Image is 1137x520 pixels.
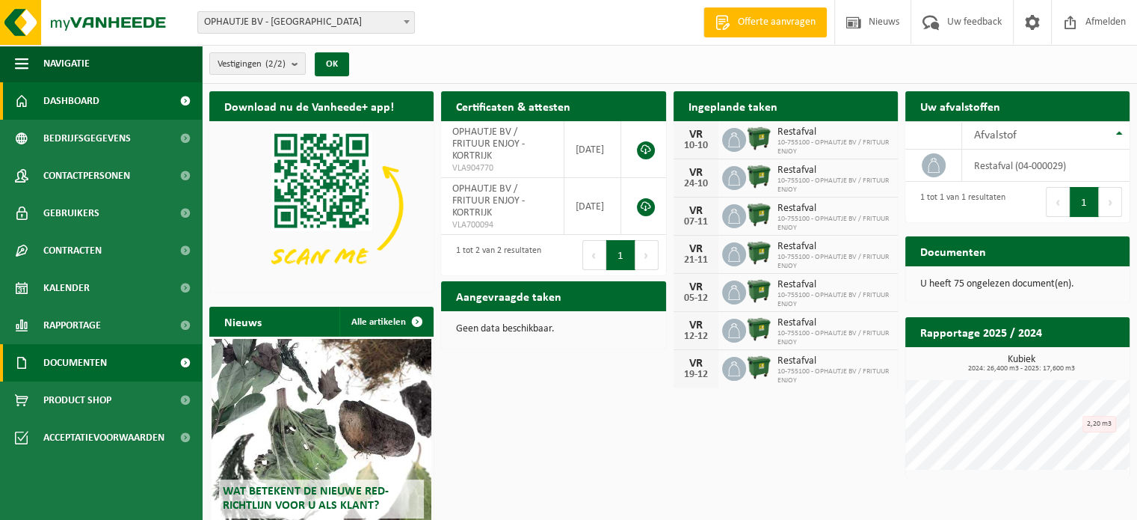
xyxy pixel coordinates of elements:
[681,243,711,255] div: VR
[777,138,890,156] span: 10-755100 - OPHAUTJE BV / FRITUUR ENJOY
[777,279,890,291] span: Restafval
[43,82,99,120] span: Dashboard
[913,186,1005,218] div: 1 tot 1 van 1 resultaten
[913,355,1130,373] h3: Kubiek
[441,91,585,120] h2: Certificaten & attesten
[452,183,525,218] span: OPHAUTJE BV / FRITUUR ENJOY - KORTRIJK
[681,319,711,331] div: VR
[777,355,890,367] span: Restafval
[209,121,434,290] img: Download de VHEPlus App
[681,217,711,227] div: 07-11
[1018,346,1128,376] a: Bekijk rapportage
[681,167,711,179] div: VR
[777,291,890,309] span: 10-755100 - OPHAUTJE BV / FRITUUR ENJOY
[703,7,827,37] a: Offerte aanvragen
[43,382,111,419] span: Product Shop
[209,52,306,75] button: Vestigingen(2/2)
[43,157,130,195] span: Contactpersonen
[43,344,107,382] span: Documenten
[456,324,650,334] p: Geen data beschikbaar.
[674,91,792,120] h2: Ingeplande taken
[635,240,659,270] button: Next
[564,121,622,178] td: [DATE]
[905,317,1057,346] h2: Rapportage 2025 / 2024
[209,307,277,336] h2: Nieuws
[452,162,552,174] span: VLA904770
[681,358,711,370] div: VR
[218,53,286,76] span: Vestigingen
[973,129,1016,141] span: Afvalstof
[962,150,1130,182] td: restafval (04-000029)
[746,240,771,266] img: WB-1100-HPE-GN-04
[681,129,711,141] div: VR
[681,331,711,342] div: 12-12
[441,281,576,311] h2: Aangevraagde taken
[606,240,635,270] button: 1
[1046,187,1070,217] button: Previous
[198,12,414,33] span: OPHAUTJE BV - KORTRIJK
[43,45,90,82] span: Navigatie
[746,164,771,189] img: WB-1100-HPE-GN-04
[43,232,102,269] span: Contracten
[43,120,131,157] span: Bedrijfsgegevens
[777,241,890,253] span: Restafval
[777,367,890,385] span: 10-755100 - OPHAUTJE BV / FRITUUR ENJOY
[1070,187,1099,217] button: 1
[777,253,890,271] span: 10-755100 - OPHAUTJE BV / FRITUUR ENJOY
[681,205,711,217] div: VR
[777,165,890,177] span: Restafval
[734,15,819,30] span: Offerte aanvragen
[746,126,771,151] img: WB-1100-HPE-GN-04
[43,269,90,307] span: Kalender
[681,281,711,293] div: VR
[681,255,711,266] div: 21-11
[777,317,890,329] span: Restafval
[209,91,409,120] h2: Download nu de Vanheede+ app!
[777,215,890,233] span: 10-755100 - OPHAUTJE BV / FRITUUR ENJOY
[1082,416,1116,432] div: 2,20 m3
[452,219,552,231] span: VLA700094
[920,279,1115,290] p: U heeft 75 ongelezen document(en).
[746,316,771,342] img: WB-1100-HPE-GN-04
[265,59,286,69] count: (2/2)
[746,202,771,227] img: WB-1100-HPE-GN-04
[777,203,890,215] span: Restafval
[43,307,101,344] span: Rapportage
[449,239,541,272] div: 1 tot 2 van 2 resultaten
[777,126,890,138] span: Restafval
[339,307,432,337] a: Alle artikelen
[746,278,771,304] img: WB-1100-HPE-GN-04
[681,370,711,380] div: 19-12
[315,52,349,76] button: OK
[905,236,1001,266] h2: Documenten
[905,91,1015,120] h2: Uw afvalstoffen
[43,419,164,456] span: Acceptatievoorwaarden
[777,177,890,195] span: 10-755100 - OPHAUTJE BV / FRITUUR ENJOY
[582,240,606,270] button: Previous
[564,178,622,235] td: [DATE]
[681,293,711,304] div: 05-12
[681,179,711,189] div: 24-10
[681,141,711,151] div: 10-10
[223,486,389,512] span: Wat betekent de nieuwe RED-richtlijn voor u als klant?
[197,11,415,34] span: OPHAUTJE BV - KORTRIJK
[1099,187,1122,217] button: Next
[746,355,771,380] img: WB-1100-HPE-GN-04
[777,329,890,347] span: 10-755100 - OPHAUTJE BV / FRITUUR ENJOY
[913,365,1130,373] span: 2024: 26,400 m3 - 2025: 17,600 m3
[43,195,99,232] span: Gebruikers
[452,126,525,162] span: OPHAUTJE BV / FRITUUR ENJOY - KORTRIJK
